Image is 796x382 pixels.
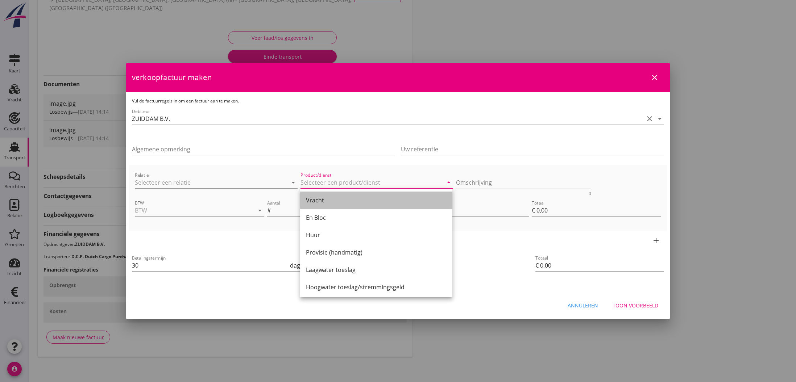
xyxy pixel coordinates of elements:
[289,178,298,187] i: arrow_drop_down
[535,260,664,271] input: Totaal
[126,63,670,92] div: verkoopfactuur maken
[589,192,591,196] div: 0
[306,265,447,274] div: Laagwater toeslag
[404,205,529,216] input: Prijs
[401,143,664,155] input: Uw referentie
[300,177,443,188] input: Product/dienst
[256,206,264,215] i: arrow_drop_down
[562,299,604,312] button: Annuleren
[132,143,395,155] input: Algemene opmerking
[655,114,664,123] i: arrow_drop_down
[306,283,447,291] div: Hoogwater toeslag/stremmingsgeld
[650,73,659,82] i: close
[607,299,664,312] button: Toon voorbeeld
[267,206,272,215] div: #
[306,213,447,222] div: En Bloc
[135,205,244,216] input: BTW
[444,178,453,187] i: arrow_drop_down
[456,177,592,189] textarea: Omschrijving
[135,177,277,188] input: Relatie
[306,196,447,205] div: Vracht
[568,302,598,309] div: Annuleren
[132,98,239,104] span: Vul de factuurregels in om een factuur aan te maken.
[306,248,447,257] div: Provisie (handmatig)
[132,113,644,125] input: Debiteur
[289,261,307,270] div: dagen
[652,236,660,245] i: add
[613,302,658,309] div: Toon voorbeeld
[272,205,397,216] input: Aantal
[532,205,661,216] input: Totaal
[645,114,654,123] i: clear
[132,260,289,271] input: Betalingstermijn
[306,231,447,239] div: Huur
